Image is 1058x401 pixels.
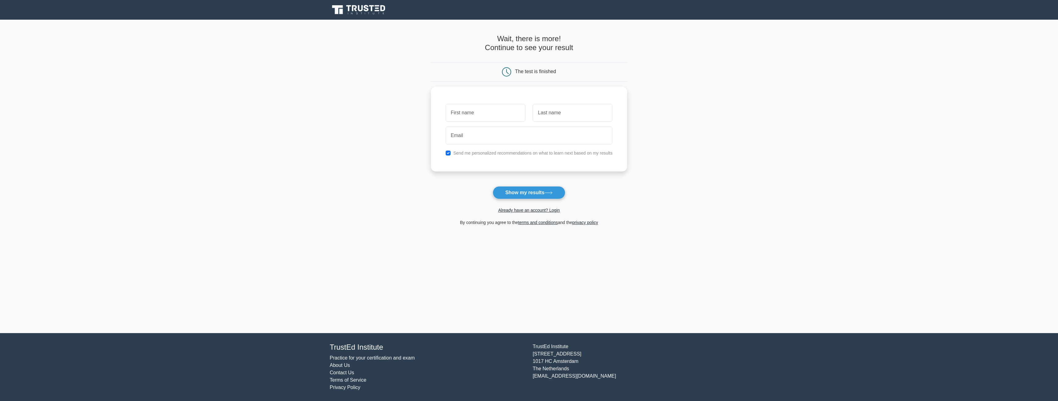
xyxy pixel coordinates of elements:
[330,343,525,352] h4: TrustEd Institute
[446,104,525,122] input: First name
[431,34,627,52] h4: Wait, there is more! Continue to see your result
[330,385,360,390] a: Privacy Policy
[330,355,415,360] a: Practice for your certification and exam
[427,219,631,226] div: By continuing you agree to the and the
[515,69,556,74] div: The test is finished
[529,343,732,391] div: TrustEd Institute [STREET_ADDRESS] 1017 HC Amsterdam The Netherlands [EMAIL_ADDRESS][DOMAIN_NAME]
[330,363,350,368] a: About Us
[330,370,354,375] a: Contact Us
[518,220,558,225] a: terms and conditions
[572,220,598,225] a: privacy policy
[533,104,612,122] input: Last name
[453,151,613,155] label: Send me personalized recommendations on what to learn next based on my results
[330,377,366,383] a: Terms of Service
[498,208,560,213] a: Already have an account? Login
[446,127,613,144] input: Email
[493,186,565,199] button: Show my results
